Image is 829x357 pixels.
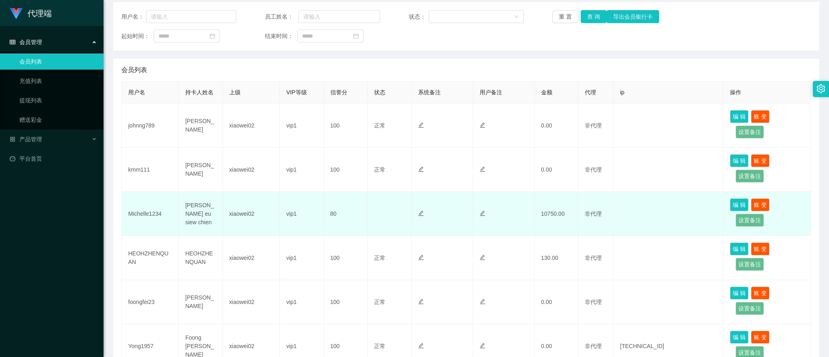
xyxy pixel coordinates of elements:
span: 用户名 [128,89,145,96]
h1: 代理端 [27,0,52,26]
span: 正常 [374,122,385,129]
td: vip1 [280,236,324,280]
span: 非代理 [585,210,602,217]
i: 图标: edit [480,166,485,172]
button: 设置备注 [736,214,764,227]
td: foongfei23 [122,280,179,324]
td: kmm111 [122,148,179,192]
i: 图标: calendar [209,33,215,39]
i: 图标: edit [418,210,424,216]
span: 非代理 [585,122,602,129]
input: 请输入 [146,10,236,23]
a: 图标: dashboard平台首页 [10,151,97,167]
button: 设置备注 [736,125,764,138]
td: xiaowei02 [223,280,280,324]
td: HEOHZHENQUAN [179,236,223,280]
button: 编 辑 [730,287,749,300]
button: 账 变 [751,331,770,344]
i: 图标: calendar [353,33,359,39]
i: 图标: edit [418,166,424,172]
i: 图标: setting [816,84,825,93]
button: 账 变 [751,287,770,300]
i: 图标: edit [480,255,485,260]
td: HEOHZHENQUAN [122,236,179,280]
span: 信誉分 [330,89,347,96]
span: 状态 [374,89,385,96]
span: 操作 [730,89,741,96]
button: 编 辑 [730,154,749,167]
button: 导出会员银行卡 [607,10,659,23]
img: logo.9652507e.png [10,8,23,19]
td: [PERSON_NAME] eu siew chien [179,192,223,236]
span: 正常 [374,255,385,261]
span: 系统备注 [418,89,441,96]
td: vip1 [280,104,324,148]
td: [PERSON_NAME] [179,104,223,148]
i: 图标: edit [480,343,485,348]
button: 设置备注 [736,170,764,183]
button: 设置备注 [736,258,764,271]
span: 员工姓名： [265,13,298,21]
button: 编 辑 [730,242,749,255]
span: 非代理 [585,255,602,261]
a: 充值列表 [19,73,97,89]
button: 账 变 [751,154,770,167]
td: [PERSON_NAME] [179,280,223,324]
td: xiaowei02 [223,236,280,280]
span: 持卡人姓名 [185,89,214,96]
td: johnng789 [122,104,179,148]
td: xiaowei02 [223,148,280,192]
input: 请输入 [298,10,380,23]
span: 代理 [585,89,596,96]
td: 100 [324,236,368,280]
button: 编 辑 [730,110,749,123]
span: 会员管理 [10,39,42,45]
i: 图标: edit [418,343,424,348]
span: 非代理 [585,299,602,305]
a: 会员列表 [19,53,97,70]
td: 100 [324,148,368,192]
span: 正常 [374,166,385,173]
i: 图标: edit [480,210,485,216]
span: 非代理 [585,343,602,349]
button: 账 变 [751,198,770,211]
span: 起始时间： [121,32,154,40]
button: 账 变 [751,242,770,255]
i: 图标: table [10,39,15,45]
i: 图标: edit [418,255,424,260]
td: 10750.00 [535,192,579,236]
td: 100 [324,104,368,148]
td: 0.00 [535,148,579,192]
span: 会员列表 [121,65,147,75]
button: 设置备注 [736,302,764,315]
td: 0.00 [535,104,579,148]
td: vip1 [280,148,324,192]
td: xiaowei02 [223,104,280,148]
i: 图标: edit [418,299,424,304]
td: 100 [324,280,368,324]
span: 正常 [374,343,385,349]
span: 用户名： [121,13,146,21]
span: 正常 [374,299,385,305]
button: 账 变 [751,110,770,123]
a: 提现列表 [19,92,97,108]
td: [PERSON_NAME] [179,148,223,192]
a: 赠送彩金 [19,112,97,128]
i: 图标: edit [480,299,485,304]
td: 80 [324,192,368,236]
td: vip1 [280,192,324,236]
i: 图标: down [514,14,519,20]
td: vip1 [280,280,324,324]
a: 代理端 [10,10,52,16]
span: ip [620,89,624,96]
td: 130.00 [535,236,579,280]
td: 0.00 [535,280,579,324]
button: 重 置 [552,10,578,23]
span: 产品管理 [10,136,42,142]
i: 图标: appstore-o [10,136,15,142]
td: xiaowei02 [223,192,280,236]
i: 图标: edit [480,122,485,128]
button: 编 辑 [730,198,749,211]
button: 编 辑 [730,331,749,344]
span: 金额 [541,89,552,96]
